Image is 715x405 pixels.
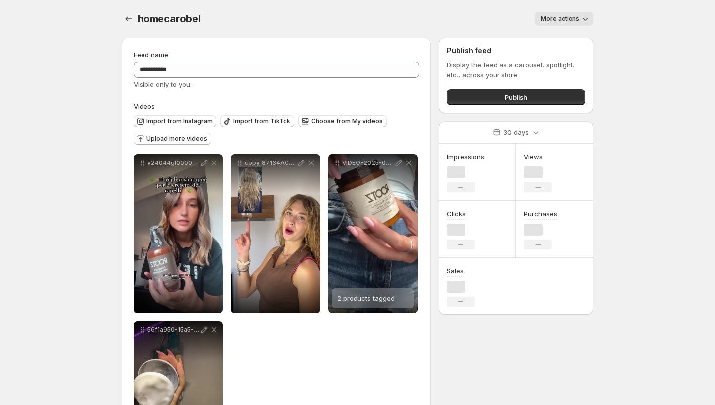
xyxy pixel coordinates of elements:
[147,159,199,167] p: v24044gl0000d1p7anfog65omf73924g
[231,154,320,313] div: copy_87134AC9-877C-42BA-A4F9-1C70F45C6665
[134,102,155,110] span: Videos
[535,12,593,26] button: More actions
[447,209,466,219] h3: Clicks
[524,209,557,219] h3: Purchases
[447,46,585,56] h2: Publish feed
[447,152,484,162] h3: Impressions
[503,127,529,137] p: 30 days
[298,115,387,127] button: Choose from My videos
[134,133,211,145] button: Upload more videos
[245,159,296,167] p: copy_87134AC9-877C-42BA-A4F9-1C70F45C6665
[233,117,290,125] span: Import from TikTok
[134,115,216,127] button: Import from Instagram
[220,115,294,127] button: Import from TikTok
[134,154,223,313] div: v24044gl0000d1p7anfog65omf73924g
[524,152,543,162] h3: Views
[447,60,585,80] p: Display the feed as a carousel, spotlight, etc., across your store.
[146,117,213,125] span: Import from Instagram
[328,154,418,313] div: VIDEO-2025-06-25-21-11-592 products tagged
[447,266,464,276] h3: Sales
[134,81,192,88] span: Visible only to you.
[342,159,394,167] p: VIDEO-2025-06-25-21-11-59
[447,89,585,105] button: Publish
[122,12,136,26] button: Settings
[134,51,168,59] span: Feed name
[146,135,207,143] span: Upload more videos
[138,13,201,25] span: homecarobel
[337,294,395,302] span: 2 products tagged
[147,326,199,334] p: 56f1a950-15a5-4b23-958d-eeb521071146
[311,117,383,125] span: Choose from My videos
[541,15,579,23] span: More actions
[505,92,527,102] span: Publish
